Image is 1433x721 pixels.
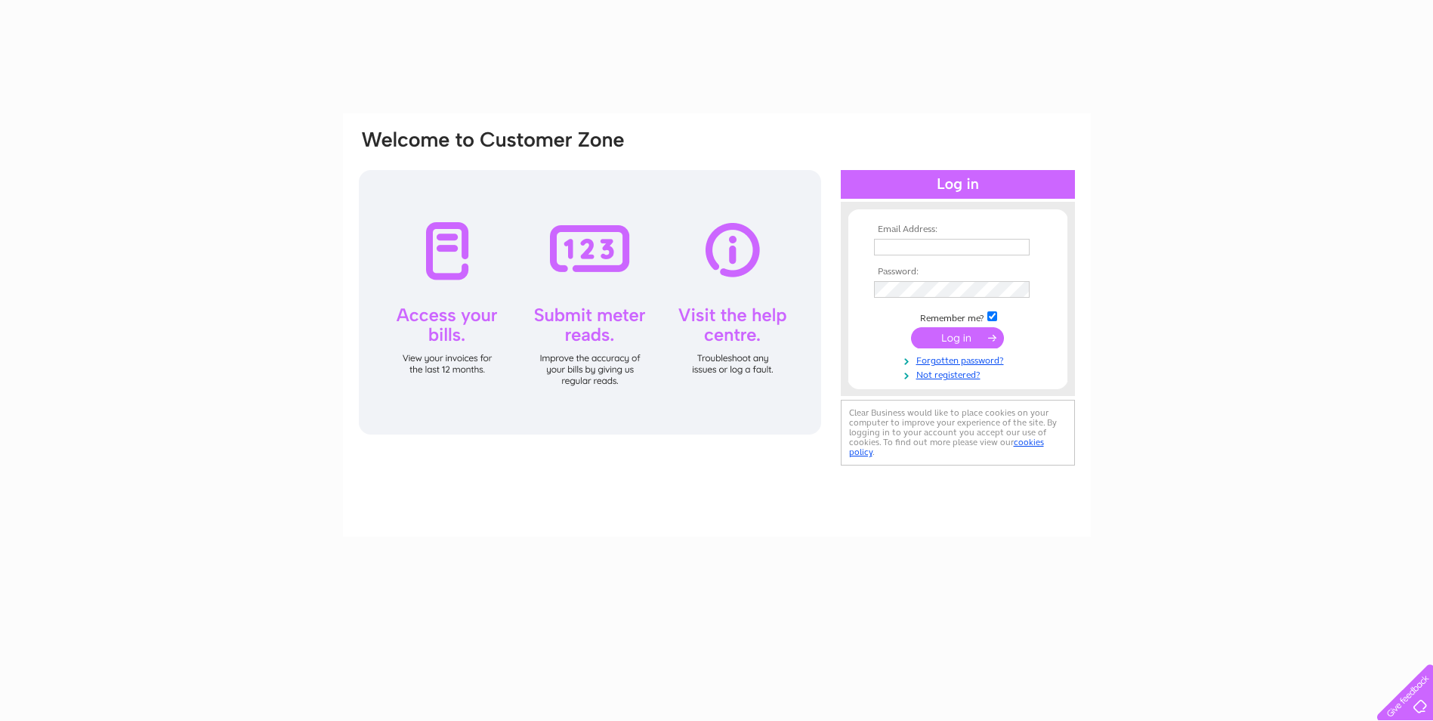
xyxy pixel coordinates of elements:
[849,437,1044,457] a: cookies policy
[870,309,1045,324] td: Remember me?
[841,400,1075,466] div: Clear Business would like to place cookies on your computer to improve your experience of the sit...
[870,267,1045,277] th: Password:
[870,224,1045,235] th: Email Address:
[911,327,1004,348] input: Submit
[874,352,1045,367] a: Forgotten password?
[874,367,1045,381] a: Not registered?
